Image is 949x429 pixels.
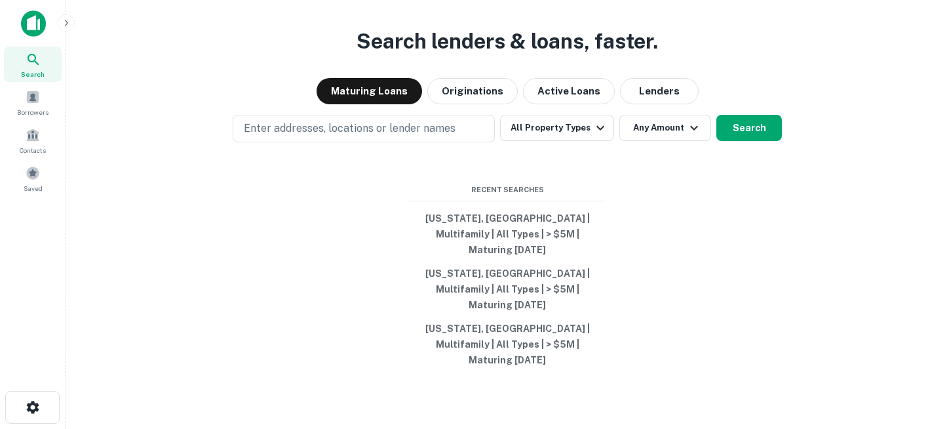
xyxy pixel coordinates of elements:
[4,85,62,120] a: Borrowers
[21,69,45,79] span: Search
[619,115,711,141] button: Any Amount
[233,115,495,142] button: Enter addresses, locations or lender names
[357,26,658,57] h3: Search lenders & loans, faster.
[883,324,949,387] iframe: Chat Widget
[4,123,62,158] a: Contacts
[409,317,606,372] button: [US_STATE], [GEOGRAPHIC_DATA] | Multifamily | All Types | > $5M | Maturing [DATE]
[500,115,614,141] button: All Property Types
[620,78,699,104] button: Lenders
[716,115,782,141] button: Search
[4,161,62,196] a: Saved
[523,78,615,104] button: Active Loans
[4,47,62,82] a: Search
[427,78,518,104] button: Originations
[20,145,46,155] span: Contacts
[17,107,48,117] span: Borrowers
[21,10,46,37] img: capitalize-icon.png
[317,78,422,104] button: Maturing Loans
[24,183,43,194] span: Saved
[409,184,606,195] span: Recent Searches
[409,207,606,262] button: [US_STATE], [GEOGRAPHIC_DATA] | Multifamily | All Types | > $5M | Maturing [DATE]
[409,262,606,317] button: [US_STATE], [GEOGRAPHIC_DATA] | Multifamily | All Types | > $5M | Maturing [DATE]
[244,121,455,136] p: Enter addresses, locations or lender names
